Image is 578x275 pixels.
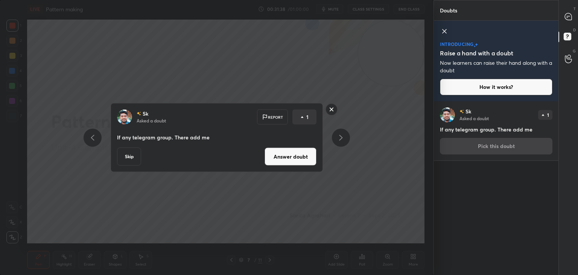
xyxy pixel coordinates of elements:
p: G [573,48,576,54]
p: introducing [440,42,474,46]
h5: Raise a hand with a doubt [440,49,513,58]
button: Answer doubt [265,148,316,166]
p: Doubts [434,0,463,20]
p: 1 [547,113,549,117]
img: 3 [440,107,455,122]
img: 3 [117,110,132,125]
img: small-star.76a44327.svg [474,45,476,47]
img: large-star.026637fe.svg [475,43,478,46]
p: Now learners can raise their hand along with a doubt [440,59,552,74]
p: 1 [306,113,309,121]
p: If any telegram group. There add me [117,134,316,141]
p: Asked a doubt [137,118,166,124]
img: no-rating-badge.077c3623.svg [137,112,141,116]
button: How it works? [440,79,552,95]
button: Skip [117,148,141,166]
div: Report [257,110,288,125]
img: no-rating-badge.077c3623.svg [459,110,464,114]
h4: If any telegram group. There add me [440,125,552,133]
p: Asked a doubt [459,115,489,121]
div: grid [434,101,558,275]
p: Sk [143,111,148,117]
p: T [573,6,576,12]
p: Sk [465,108,471,115]
p: D [573,27,576,33]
